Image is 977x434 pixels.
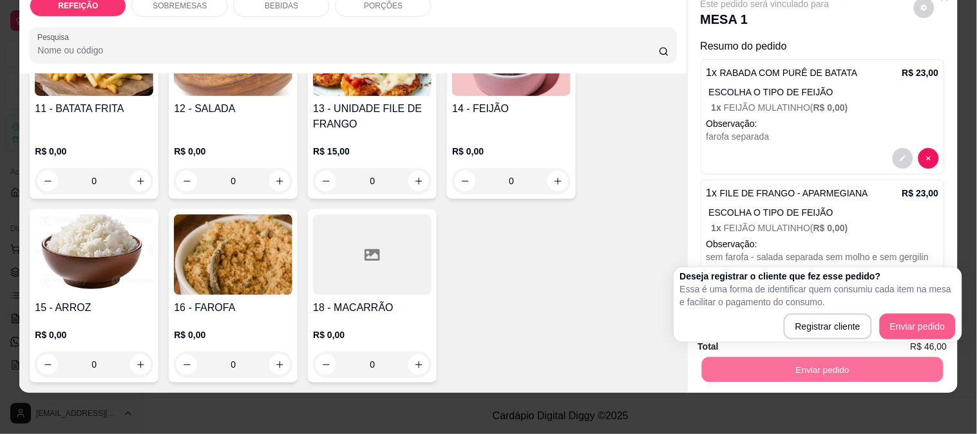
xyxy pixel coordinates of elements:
[911,339,947,354] span: R$ 46,00
[784,314,872,339] button: Registrar cliente
[680,270,956,283] h2: Deseja registrar o cliente que fez esse pedido?
[35,101,153,117] h4: 11 - BATATA FRITA
[813,102,848,113] span: R$ 0,00 )
[813,223,848,233] span: R$ 0,00 )
[902,66,939,79] p: R$ 23,00
[709,206,939,219] p: ESCOLHA O TIPO DE FEIJÃO
[37,44,659,57] input: Pesquisa
[880,314,956,339] button: Enviar pedido
[707,130,939,143] div: farofa separada
[35,145,153,158] p: R$ 0,00
[35,300,153,316] h4: 15 - ARROZ
[701,39,945,54] p: Resumo do pedido
[153,1,207,11] p: SOBREMESAS
[698,341,719,352] strong: Total
[712,222,939,234] p: FEIJÃO MULATINHO (
[174,328,292,341] p: R$ 0,00
[35,328,153,341] p: R$ 0,00
[174,145,292,158] p: R$ 0,00
[707,117,939,130] p: Observação:
[313,145,432,158] p: R$ 15,00
[902,187,939,200] p: R$ 23,00
[893,148,913,169] button: decrease-product-quantity
[174,214,292,295] img: product-image
[707,65,858,80] p: 1 x
[712,223,724,233] span: 1 x
[452,101,571,117] h4: 14 - FEIJÃO
[720,68,858,78] span: RABADA COM PURÊ DE BATATA
[313,328,432,341] p: R$ 0,00
[712,101,939,114] p: FEIJÃO MULATINHO (
[174,101,292,117] h4: 12 - SALADA
[313,101,432,132] h4: 13 - UNIDADE FILE DE FRANGO
[35,214,153,295] img: product-image
[720,188,868,198] span: FILE DE FRANGO - APARMEGIANA
[701,357,943,382] button: Enviar pedido
[701,10,830,28] p: MESA 1
[313,300,432,316] h4: 18 - MACARRÃO
[680,283,956,308] p: Essa é uma forma de identificar quem consumiu cada item na mesa e facilitar o pagamento do consumo.
[265,1,298,11] p: BEBIDAS
[452,145,571,158] p: R$ 0,00
[58,1,98,11] p: REFEIÇÃO
[364,1,403,11] p: PORÇÕES
[174,300,292,316] h4: 16 - FAROFA
[707,250,939,263] div: sem farofa - salada separada sem molho e sem gergilin
[709,86,939,99] p: ESCOLHA O TIPO DE FEIJÃO
[707,238,939,250] p: Observação:
[918,148,939,169] button: decrease-product-quantity
[712,102,724,113] span: 1 x
[707,185,868,201] p: 1 x
[37,32,73,42] label: Pesquisa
